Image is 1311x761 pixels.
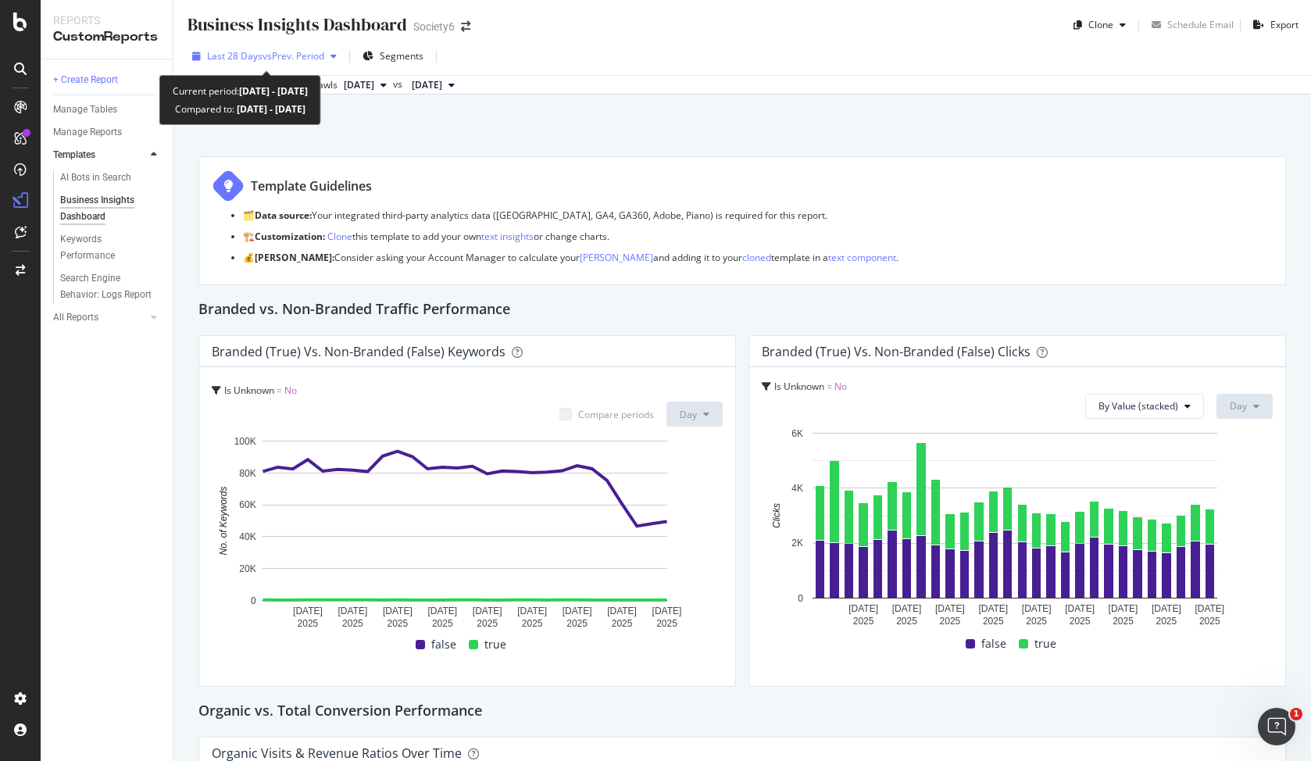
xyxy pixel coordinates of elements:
[666,402,723,427] button: Day
[173,82,308,100] div: Current period:
[186,44,343,69] button: Last 28 DaysvsPrev. Period
[1290,708,1302,720] span: 1
[251,595,256,606] text: 0
[1065,603,1095,614] text: [DATE]
[186,13,407,37] div: Business Insights Dashboard
[774,380,824,393] span: Is Unknown
[1247,13,1298,38] button: Export
[791,483,803,494] text: 4K
[405,76,461,95] button: [DATE]
[1109,603,1138,614] text: [DATE]
[53,28,160,46] div: CustomReports
[243,251,1273,264] p: 💰 Consider asking your Account Manager to calculate your and adding it to your template in a .
[53,309,146,326] a: All Reports
[234,436,256,447] text: 100K
[1167,18,1234,31] div: Schedule Email
[60,192,150,225] div: Business Insights Dashboard
[1195,603,1224,614] text: [DATE]
[60,270,152,303] div: Search Engine Behavior: Logs Report
[1230,399,1247,413] span: Day
[578,408,654,421] div: Compare periods
[243,230,1273,243] p: 🏗️ this template to add your own or change charts.
[338,606,367,616] text: [DATE]
[981,634,1006,653] span: false
[848,603,878,614] text: [DATE]
[1034,634,1056,653] span: true
[53,147,146,163] a: Templates
[834,380,847,393] span: No
[198,699,1286,724] div: Organic vs. Total Conversion Performance
[522,618,543,629] text: 2025
[1022,603,1052,614] text: [DATE]
[53,309,98,326] div: All Reports
[53,124,122,141] div: Manage Reports
[892,603,922,614] text: [DATE]
[327,230,352,243] a: Clone
[762,425,1267,632] svg: A chart.
[431,635,456,654] span: false
[940,616,961,627] text: 2025
[60,231,148,264] div: Keywords Performance
[218,487,229,556] text: No. of Keywords
[198,699,482,724] h2: Organic vs. Total Conversion Performance
[1199,616,1220,627] text: 2025
[255,251,334,264] strong: [PERSON_NAME]:
[234,102,305,116] b: [DATE] - [DATE]
[60,170,162,186] a: AI Bots in Search
[798,592,803,603] text: 0
[481,230,534,243] a: text insights
[60,231,162,264] a: Keywords Performance
[255,209,312,222] strong: Data source:
[1026,616,1047,627] text: 2025
[212,344,505,359] div: Branded (true) vs. Non-Branded (false) Keywords
[580,251,653,264] a: [PERSON_NAME]
[212,433,717,633] svg: A chart.
[473,606,502,616] text: [DATE]
[53,72,162,88] a: + Create Report
[53,147,95,163] div: Templates
[412,78,442,92] span: 2025 Aug. 16th
[53,13,160,28] div: Reports
[791,538,803,548] text: 2K
[827,380,832,393] span: =
[1088,18,1113,31] div: Clone
[344,78,374,92] span: 2025 Sep. 13th
[791,427,803,438] text: 6K
[338,76,393,95] button: [DATE]
[393,77,405,91] span: vs
[742,251,771,264] a: cloned
[1258,708,1295,745] iframe: Intercom live chat
[1067,13,1132,38] button: Clone
[263,49,324,63] span: vs Prev. Period
[198,298,1286,323] div: Branded vs. Non-Branded Traffic Performance
[652,606,682,616] text: [DATE]
[224,384,274,397] span: Is Unknown
[1152,603,1181,614] text: [DATE]
[243,209,1273,222] p: 🗂️ Your integrated third-party analytics data ([GEOGRAPHIC_DATA], GA4, GA360, Adobe, Piano) is re...
[978,603,1008,614] text: [DATE]
[387,618,408,629] text: 2025
[383,606,413,616] text: [DATE]
[748,335,1286,687] div: Branded (true) vs. Non-Branded (false) ClicksIs Unknown = NoBy Value (stacked)DayA chart.falsetrue
[566,618,588,629] text: 2025
[935,603,965,614] text: [DATE]
[342,618,363,629] text: 2025
[60,170,131,186] div: AI Bots in Search
[293,606,323,616] text: [DATE]
[212,745,462,761] div: Organic Visits & Revenue Ratios Over Time
[771,503,782,528] text: Clicks
[298,618,319,629] text: 2025
[853,616,874,627] text: 2025
[762,344,1031,359] div: Branded (true) vs. Non-Branded (false) Clicks
[427,606,457,616] text: [DATE]
[484,635,506,654] span: true
[1145,13,1234,38] button: Schedule Email
[1270,18,1298,31] div: Export
[53,102,162,118] a: Manage Tables
[896,616,917,627] text: 2025
[432,618,453,629] text: 2025
[198,335,736,687] div: Branded (true) vs. Non-Branded (false) KeywordsIs Unknown = NoCompare periodsDayA chart.falsetrue
[284,384,297,397] span: No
